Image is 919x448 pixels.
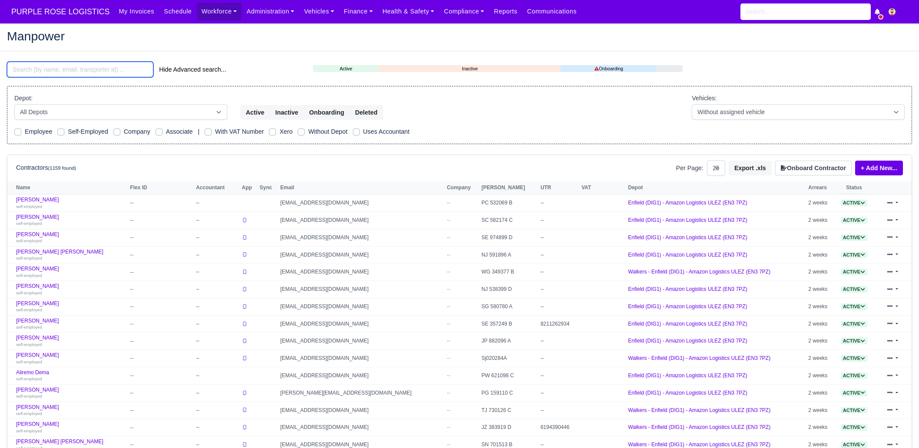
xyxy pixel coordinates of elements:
td: 2 weeks [806,367,835,385]
td: -- [194,264,240,281]
a: Enfield (DIG1) - Amazon Logistics ULEZ (EN3 7PZ) [628,372,747,379]
a: Enfield (DIG1) - Amazon Logistics ULEZ (EN3 7PZ) [628,321,747,327]
a: Active [313,65,379,72]
td: JZ 383919 D [479,419,538,436]
a: Active [841,321,867,327]
td: NJ 591896 A [479,246,538,264]
span: Active [841,217,867,224]
label: Employee [25,127,52,137]
a: Walkers - Enfield (DIG1) - Amazon Logistics ULEZ (EN3 7PZ) [628,441,771,448]
button: Inactive [269,105,304,120]
th: Email [278,181,445,194]
span: -- [447,217,450,223]
span: Active [841,252,867,258]
td: WG 349377 B [479,264,538,281]
input: Search... [740,3,871,20]
td: -- [194,194,240,212]
td: -- [128,419,194,436]
a: Active [841,338,867,344]
th: Sync [258,181,279,194]
small: self-employed [16,238,42,243]
td: -- [128,315,194,333]
td: [EMAIL_ADDRESS][DOMAIN_NAME] [278,402,445,419]
a: Active [841,217,867,223]
a: Workforce [197,3,242,20]
a: Enfield (DIG1) - Amazon Logistics ULEZ (EN3 7PZ) [628,338,747,344]
th: Name [7,181,128,194]
span: Active [841,321,867,327]
td: [EMAIL_ADDRESS][DOMAIN_NAME] [278,350,445,367]
a: Compliance [439,3,489,20]
td: -- [128,367,194,385]
td: -- [538,194,579,212]
a: Active [841,234,867,240]
a: Administration [242,3,299,20]
td: 2 weeks [806,298,835,315]
small: self-employed [16,221,42,226]
h2: Manpower [7,30,912,42]
label: Vehicles: [692,93,717,103]
a: [PERSON_NAME] self-employed [16,266,126,278]
div: + Add New... [852,161,903,175]
td: 6194390446 [538,419,579,436]
a: [PERSON_NAME] self-employed [16,387,126,399]
td: JP 882096 A [479,333,538,350]
small: self-employed [16,204,42,209]
span: -- [447,407,450,413]
span: | [198,128,199,135]
span: -- [447,338,450,344]
th: UTR [538,181,579,194]
label: Associate [166,127,193,137]
th: Accountant [194,181,240,194]
td: -- [128,402,194,419]
a: Walkers - Enfield (DIG1) - Amazon Logistics ULEZ (EN3 7PZ) [628,424,771,430]
a: + Add New... [855,161,903,175]
span: Active [841,390,867,396]
td: 8211262934 [538,315,579,333]
td: [EMAIL_ADDRESS][DOMAIN_NAME] [278,333,445,350]
label: With VAT Number [215,127,264,137]
small: self-employed [16,359,42,364]
td: [EMAIL_ADDRESS][DOMAIN_NAME] [278,229,445,246]
a: Active [841,372,867,379]
a: Vehicles [299,3,339,20]
td: 2 weeks [806,229,835,246]
a: Schedule [159,3,196,20]
td: 2 weeks [806,419,835,436]
td: SE 974899 D [479,229,538,246]
td: -- [194,333,240,350]
a: [PERSON_NAME] self-employed [16,300,126,313]
span: -- [447,252,450,258]
td: 2 weeks [806,194,835,212]
td: [PERSON_NAME][EMAIL_ADDRESS][DOMAIN_NAME] [278,384,445,402]
span: Active [841,269,867,275]
small: self-employed [16,394,42,399]
div: Chat Widget [876,406,919,448]
small: self-employed [16,307,42,312]
td: 2 weeks [806,212,835,229]
a: Active [841,424,867,430]
small: self-employed [16,428,42,433]
a: [PERSON_NAME] self-employed [16,352,126,365]
td: [EMAIL_ADDRESS][DOMAIN_NAME] [278,264,445,281]
a: Enfield (DIG1) - Amazon Logistics ULEZ (EN3 7PZ) [628,390,747,396]
td: -- [194,402,240,419]
td: -- [128,229,194,246]
td: 2 weeks [806,333,835,350]
a: My Invoices [114,3,159,20]
button: Export .xls [729,161,772,175]
button: Active [240,105,270,120]
td: 2 weeks [806,315,835,333]
span: -- [447,355,450,361]
td: -- [194,384,240,402]
a: Walkers - Enfield (DIG1) - Amazon Logistics ULEZ (EN3 7PZ) [628,407,771,413]
td: -- [538,333,579,350]
td: [EMAIL_ADDRESS][DOMAIN_NAME] [278,298,445,315]
td: -- [538,264,579,281]
td: 2 weeks [806,246,835,264]
td: -- [128,333,194,350]
span: Active [841,338,867,344]
td: [EMAIL_ADDRESS][DOMAIN_NAME] [278,315,445,333]
a: [PERSON_NAME] self-employed [16,231,126,244]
